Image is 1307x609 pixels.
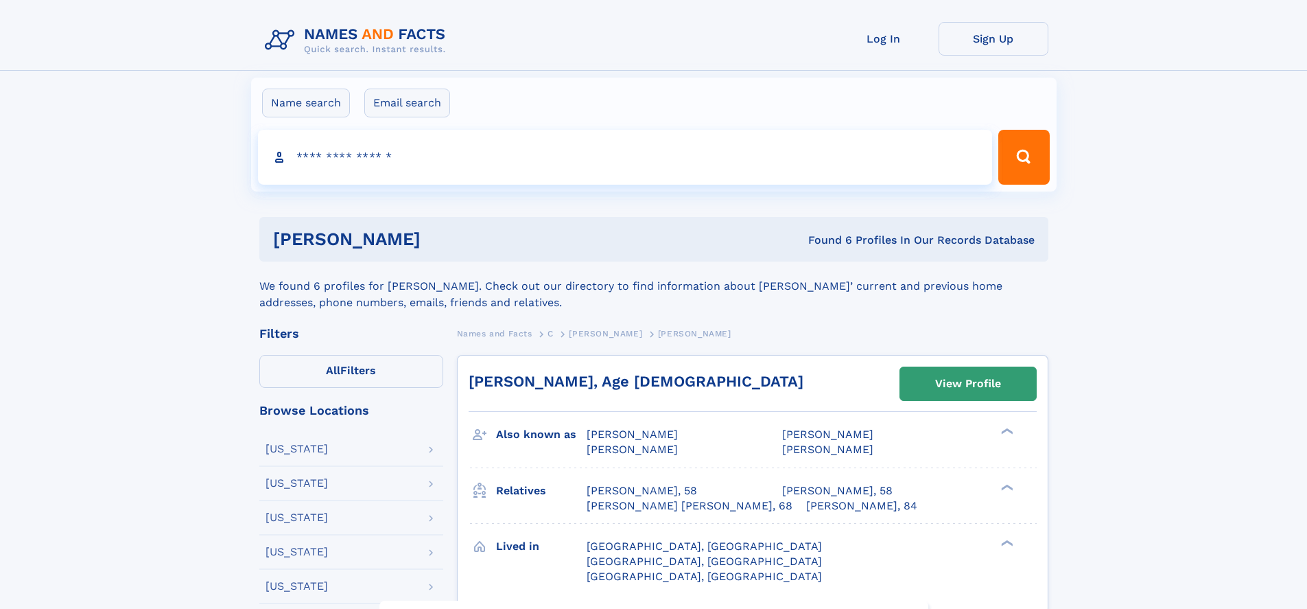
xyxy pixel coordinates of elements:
[259,262,1048,311] div: We found 6 profiles for [PERSON_NAME]. Check out our directory to find information about [PERSON_...
[457,325,532,342] a: Names and Facts
[496,535,587,558] h3: Lived in
[587,428,678,441] span: [PERSON_NAME]
[496,423,587,446] h3: Also known as
[782,443,873,456] span: [PERSON_NAME]
[259,328,443,340] div: Filters
[782,428,873,441] span: [PERSON_NAME]
[587,483,697,498] a: [PERSON_NAME], 58
[266,512,328,523] div: [US_STATE]
[259,404,443,417] div: Browse Locations
[782,483,893,498] a: [PERSON_NAME], 58
[935,368,1001,400] div: View Profile
[587,498,792,514] a: [PERSON_NAME] [PERSON_NAME], 68
[998,538,1014,547] div: ❯
[266,478,328,489] div: [US_STATE]
[998,130,1049,185] button: Search Button
[658,329,731,338] span: [PERSON_NAME]
[469,373,803,390] a: [PERSON_NAME], Age [DEMOGRAPHIC_DATA]
[266,581,328,592] div: [US_STATE]
[998,483,1014,492] div: ❯
[266,444,328,455] div: [US_STATE]
[900,367,1036,400] a: View Profile
[939,22,1048,56] a: Sign Up
[829,22,939,56] a: Log In
[326,364,340,377] span: All
[587,555,822,568] span: [GEOGRAPHIC_DATA], [GEOGRAPHIC_DATA]
[259,22,457,59] img: Logo Names and Facts
[614,233,1035,248] div: Found 6 Profiles In Our Records Database
[547,325,554,342] a: C
[569,325,642,342] a: [PERSON_NAME]
[587,443,678,456] span: [PERSON_NAME]
[258,130,993,185] input: search input
[364,89,450,117] label: Email search
[496,479,587,503] h3: Relatives
[547,329,554,338] span: C
[587,540,822,553] span: [GEOGRAPHIC_DATA], [GEOGRAPHIC_DATA]
[273,231,615,248] h1: [PERSON_NAME]
[998,427,1014,436] div: ❯
[259,355,443,388] label: Filters
[587,570,822,583] span: [GEOGRAPHIC_DATA], [GEOGRAPHIC_DATA]
[266,547,328,558] div: [US_STATE]
[806,498,917,514] a: [PERSON_NAME], 84
[262,89,350,117] label: Name search
[569,329,642,338] span: [PERSON_NAME]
